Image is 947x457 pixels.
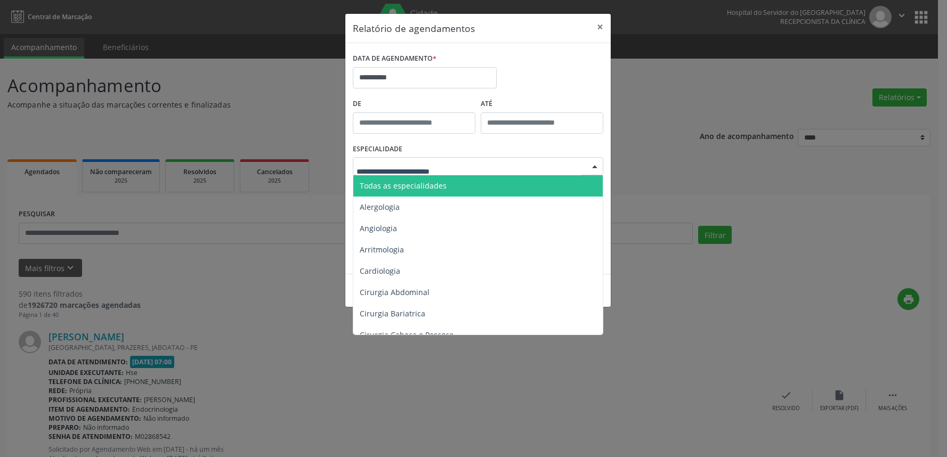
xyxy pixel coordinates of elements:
label: DATA DE AGENDAMENTO [353,51,436,67]
span: Cirurgia Cabeça e Pescoço [360,330,454,340]
span: Todas as especialidades [360,181,447,191]
span: Cirurgia Bariatrica [360,308,425,319]
button: Close [589,14,611,40]
span: Arritmologia [360,244,404,255]
h5: Relatório de agendamentos [353,21,475,35]
span: Cirurgia Abdominal [360,287,430,297]
span: Angiologia [360,223,397,233]
label: De [353,96,475,112]
label: ATÉ [481,96,603,112]
span: Cardiologia [360,266,400,276]
span: Alergologia [360,202,400,212]
label: ESPECIALIDADE [353,141,402,158]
